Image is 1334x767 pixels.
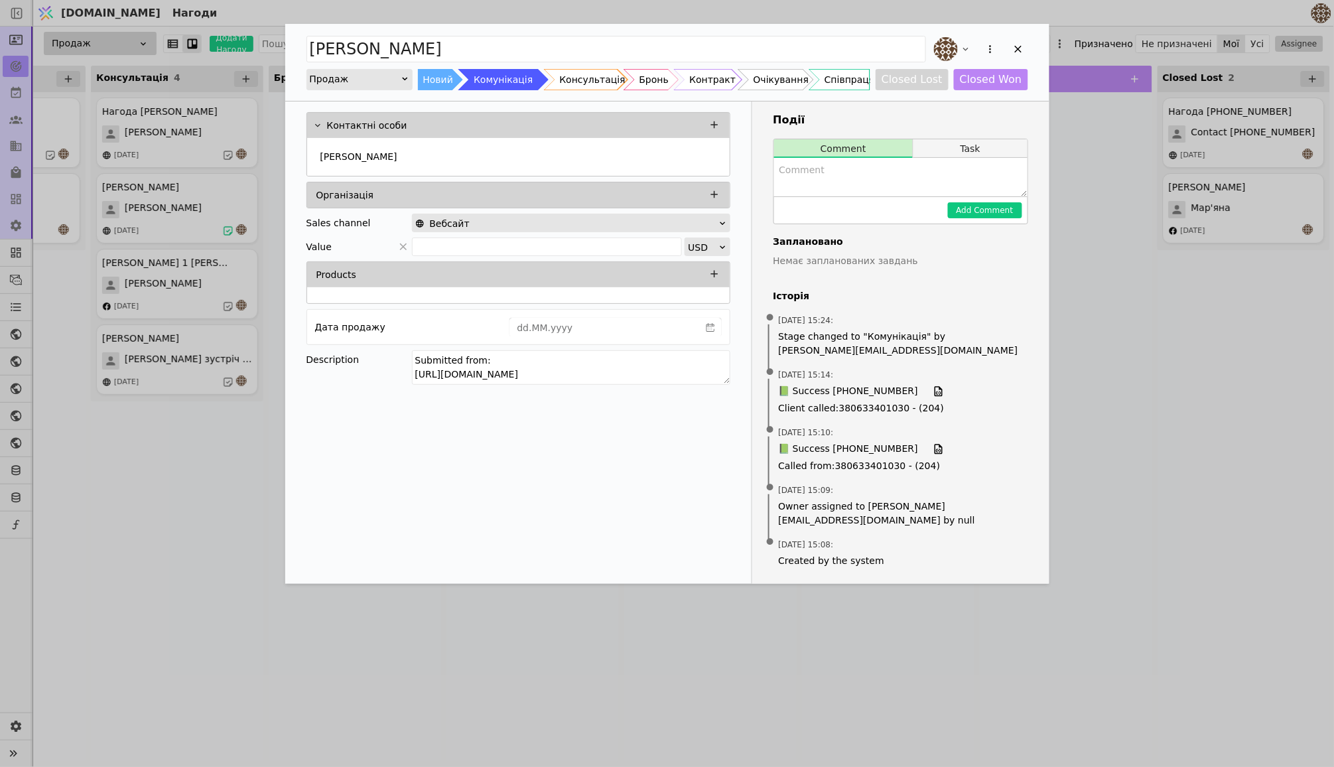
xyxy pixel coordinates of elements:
div: Консультація [559,69,625,90]
span: [DATE] 15:14 : [779,369,834,381]
span: 📗 Success [PHONE_NUMBER] [779,384,918,399]
span: Stage changed to "Комунікація" by [PERSON_NAME][EMAIL_ADDRESS][DOMAIN_NAME] [779,330,1023,358]
button: Task [913,139,1027,158]
div: Співпраця [825,69,875,90]
span: • [764,413,777,447]
p: Контактні особи [327,119,407,133]
div: Add Opportunity [285,24,1049,584]
div: Новий [423,69,454,90]
span: Client called : 380633401030 - (204) [779,401,1023,415]
span: Value [306,238,332,256]
span: Called from : 380633401030 - (204) [779,459,1023,473]
img: online-store.svg [415,219,425,228]
p: Products [316,268,356,282]
span: 📗 Success [PHONE_NUMBER] [779,442,918,456]
span: [DATE] 15:08 : [779,539,834,551]
button: Closed Lost [876,69,949,90]
span: Owner assigned to [PERSON_NAME][EMAIL_ADDRESS][DOMAIN_NAME] by null [779,500,1023,527]
span: [DATE] 15:09 : [779,484,834,496]
div: USD [688,238,718,257]
div: Продаж [310,70,401,88]
p: [PERSON_NAME] [320,150,397,164]
span: Вебсайт [430,214,470,233]
div: Бронь [639,69,669,90]
div: Очікування [754,69,809,90]
div: Description [306,350,412,369]
span: • [764,525,777,559]
svg: calender simple [706,323,715,332]
textarea: Submitted from: [URL][DOMAIN_NAME] [412,350,730,385]
div: Контракт [689,69,736,90]
span: • [764,471,777,505]
p: Організація [316,188,374,202]
input: dd.MM.yyyy [510,318,700,337]
h4: Заплановано [773,235,1028,249]
button: Comment [774,139,913,158]
p: Немає запланованих завдань [773,254,1028,268]
div: Дата продажу [315,318,385,336]
span: [DATE] 15:10 : [779,427,834,439]
button: Closed Won [954,69,1028,90]
button: Add Comment [948,202,1022,218]
span: [DATE] 15:24 : [779,314,834,326]
span: Created by the system [779,554,1023,568]
h4: Історія [773,289,1028,303]
div: Комунікація [474,69,533,90]
span: • [764,301,777,335]
h3: Події [773,112,1028,128]
div: Sales channel [306,214,371,232]
span: • [764,356,777,389]
img: an [934,37,958,61]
